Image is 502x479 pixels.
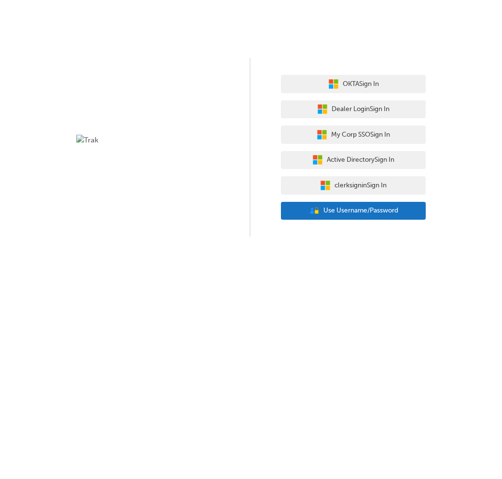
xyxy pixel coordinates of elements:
[281,202,426,220] button: Use Username/Password
[76,135,221,146] img: Trak
[323,205,398,216] span: Use Username/Password
[281,100,426,119] button: Dealer LoginSign In
[281,75,426,93] button: OKTASign In
[281,151,426,169] button: Active DirectorySign In
[332,104,390,115] span: Dealer Login Sign In
[343,79,379,90] span: OKTA Sign In
[335,180,387,191] span: clerksignin Sign In
[327,155,394,166] span: Active Directory Sign In
[281,126,426,144] button: My Corp SSOSign In
[281,176,426,195] button: clerksigninSign In
[331,129,390,141] span: My Corp SSO Sign In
